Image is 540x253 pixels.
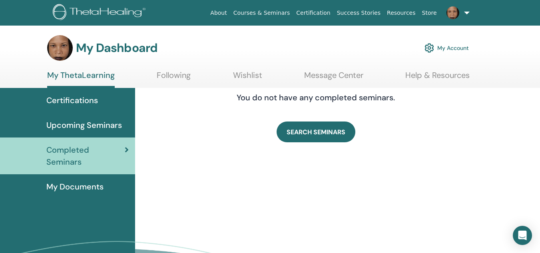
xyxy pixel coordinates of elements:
[446,6,459,19] img: default.jpg
[53,4,148,22] img: logo.png
[47,70,115,88] a: My ThetaLearning
[513,226,532,245] div: Open Intercom Messenger
[419,6,440,20] a: Store
[46,181,104,193] span: My Documents
[304,70,363,86] a: Message Center
[384,6,419,20] a: Resources
[76,41,157,55] h3: My Dashboard
[46,144,125,168] span: Completed Seminars
[233,70,262,86] a: Wishlist
[47,35,73,61] img: default.jpg
[46,119,122,131] span: Upcoming Seminars
[277,122,355,142] a: SEARCH SEMINARS
[293,6,333,20] a: Certification
[424,39,469,57] a: My Account
[190,93,442,102] h4: You do not have any completed seminars.
[230,6,293,20] a: Courses & Seminars
[157,70,191,86] a: Following
[287,128,345,136] span: SEARCH SEMINARS
[46,94,98,106] span: Certifications
[334,6,384,20] a: Success Stories
[405,70,470,86] a: Help & Resources
[424,41,434,55] img: cog.svg
[207,6,230,20] a: About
